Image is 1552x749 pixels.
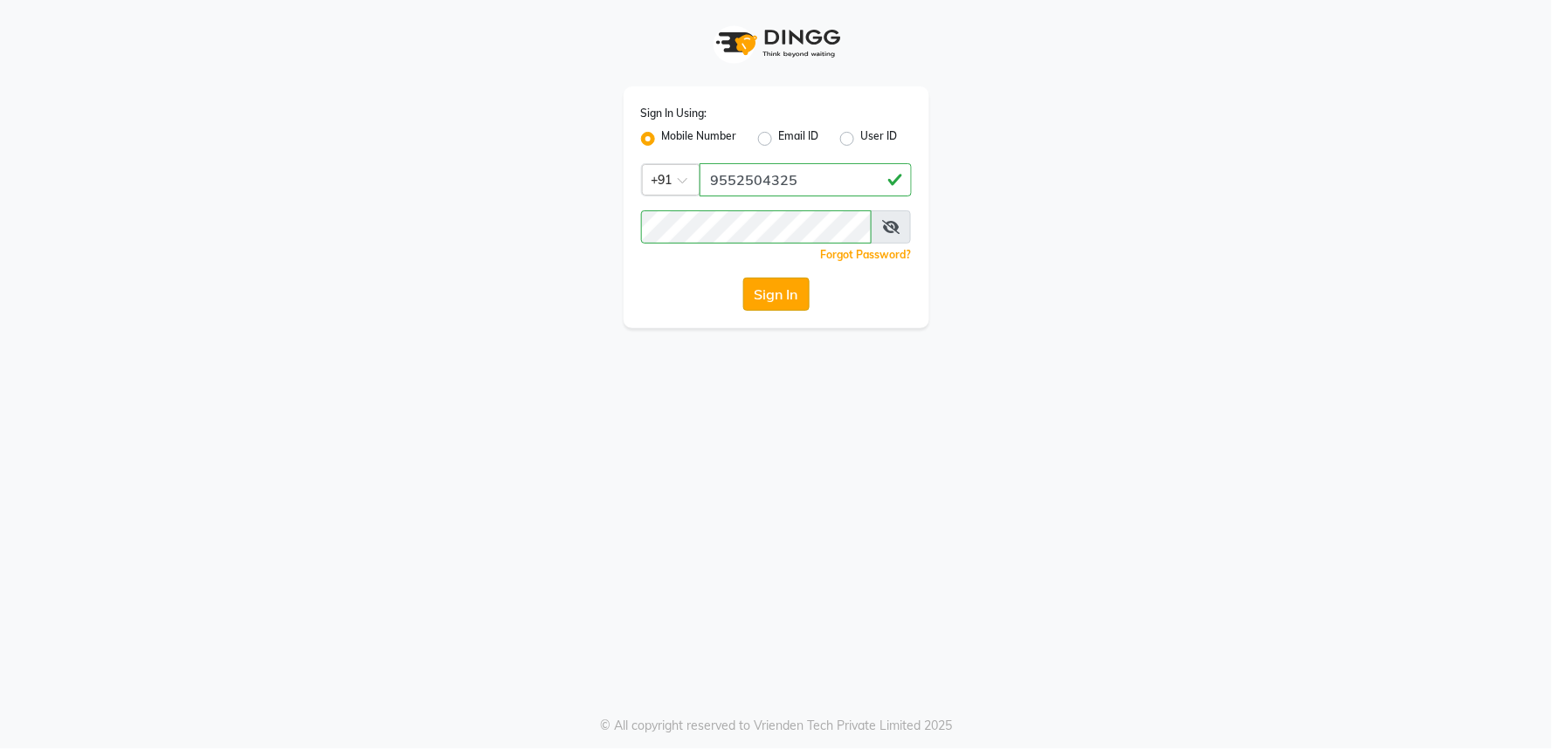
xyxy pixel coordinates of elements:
label: Email ID [779,128,819,149]
label: Sign In Using: [641,106,707,121]
button: Sign In [743,278,810,311]
label: Mobile Number [662,128,737,149]
input: Username [700,163,912,196]
a: Forgot Password? [821,248,912,261]
label: User ID [861,128,898,149]
img: logo1.svg [707,17,846,69]
input: Username [641,210,873,244]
